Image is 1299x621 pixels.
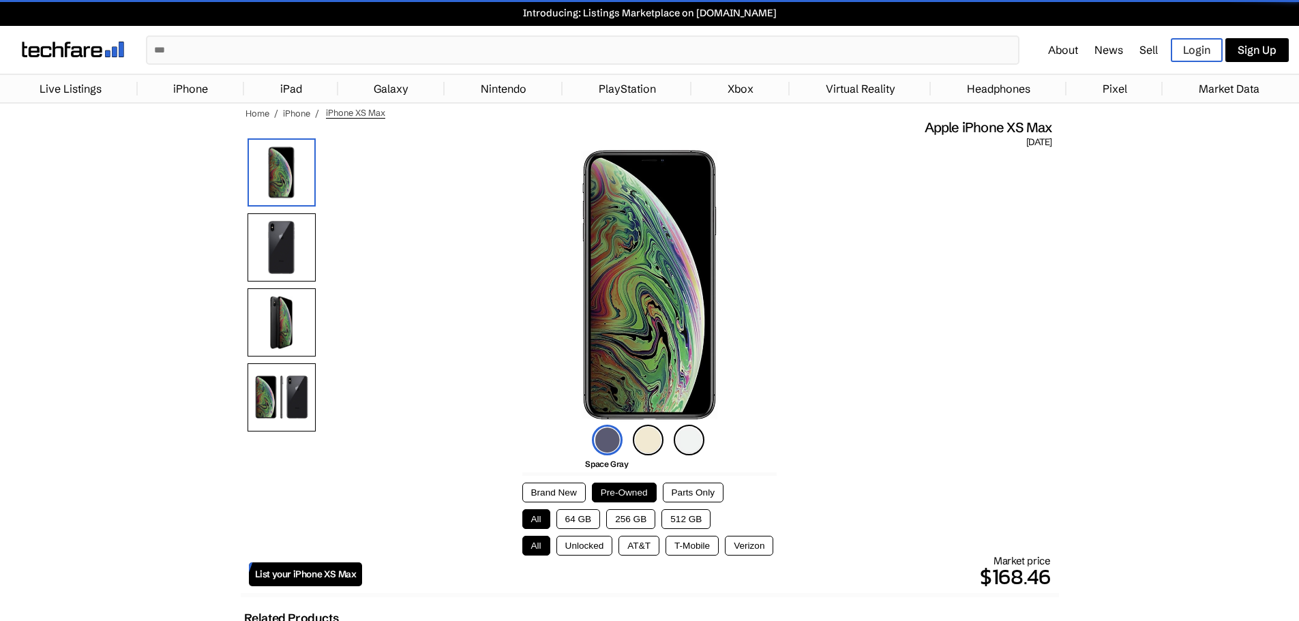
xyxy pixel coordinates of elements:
p: $168.46 [362,560,1050,593]
button: Brand New [522,483,586,502]
a: News [1094,43,1123,57]
a: Introducing: Listings Marketplace on [DOMAIN_NAME] [7,7,1292,19]
img: iPhone XS Max [248,138,316,207]
span: iPhone XS Max [326,107,385,119]
span: / [274,108,278,119]
img: space-gray-icon [592,425,623,455]
img: All [248,363,316,431]
button: 512 GB [661,509,711,529]
a: Headphones [960,75,1037,102]
img: iPhone XS Max [581,149,718,421]
button: Pre-Owned [592,483,657,502]
a: Live Listings [33,75,108,102]
img: Rear [248,213,316,282]
div: Market price [362,554,1050,593]
span: Space Gray [585,459,628,469]
a: Home [245,108,269,119]
img: techfare logo [22,42,124,57]
button: T-Mobile [666,536,719,556]
button: All [522,536,550,556]
a: Login [1171,38,1223,62]
a: Sell [1139,43,1158,57]
span: List your iPhone XS Max [255,569,357,580]
a: iPad [273,75,309,102]
img: gold-icon [633,425,663,455]
a: iPhone [283,108,310,119]
a: Sign Up [1225,38,1289,62]
a: Nintendo [474,75,533,102]
a: Xbox [721,75,760,102]
a: PlayStation [592,75,663,102]
a: Market Data [1192,75,1266,102]
span: Apple iPhone XS Max [925,119,1052,136]
a: Virtual Reality [819,75,902,102]
button: Parts Only [663,483,723,502]
button: 256 GB [606,509,655,529]
a: List your iPhone XS Max [249,562,363,586]
a: About [1048,43,1078,57]
button: 64 GB [556,509,601,529]
a: iPhone [166,75,215,102]
img: silver-icon [674,425,704,455]
span: [DATE] [1026,136,1051,149]
img: Side [248,288,316,357]
span: / [315,108,319,119]
button: Verizon [725,536,773,556]
a: Pixel [1096,75,1134,102]
button: All [522,509,550,529]
button: AT&T [618,536,659,556]
button: Unlocked [556,536,613,556]
a: Galaxy [367,75,415,102]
